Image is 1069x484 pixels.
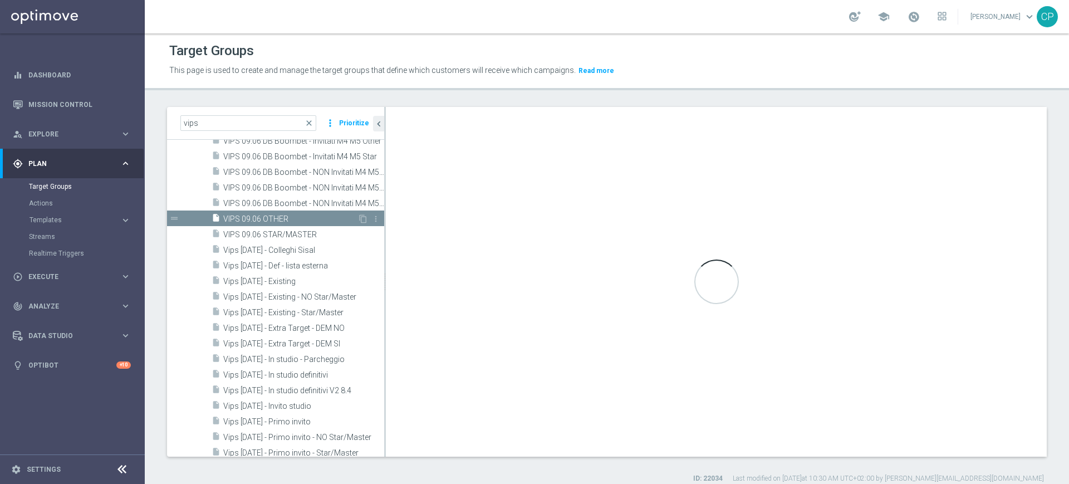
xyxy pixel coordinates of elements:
[969,8,1037,25] a: [PERSON_NAME]keyboard_arrow_down
[12,302,131,311] button: track_changes Analyze keyboard_arrow_right
[13,159,23,169] i: gps_fixed
[28,350,116,380] a: Optibot
[120,271,131,282] i: keyboard_arrow_right
[29,199,116,208] a: Actions
[13,272,23,282] i: play_circle_outline
[29,232,116,241] a: Streams
[223,339,384,349] span: Vips 11.04.2025 - Extra Target - DEM SI
[212,135,220,148] i: insert_drive_file
[212,151,220,164] i: insert_drive_file
[12,361,131,370] button: lightbulb Optibot +10
[212,260,220,273] i: insert_drive_file
[13,70,23,80] i: equalizer
[577,65,615,77] button: Read more
[212,354,220,366] i: insert_drive_file
[169,43,254,59] h1: Target Groups
[28,303,120,310] span: Analyze
[120,129,131,139] i: keyboard_arrow_right
[12,71,131,80] button: equalizer Dashboard
[212,338,220,351] i: insert_drive_file
[223,230,384,239] span: VIPS 09.06 STAR/MASTER
[223,448,384,458] span: Vips 11.04.2025 - Primo invito - Star/Master
[13,129,23,139] i: person_search
[13,90,131,119] div: Mission Control
[29,216,131,224] div: Templates keyboard_arrow_right
[28,333,120,339] span: Data Studio
[116,361,131,369] div: +10
[223,308,384,317] span: Vips 11.04.2025 - Existing - Star/Master
[223,277,384,286] span: Vips 11.04.2025 - Existing
[223,183,384,193] span: VIPS 09.06 DB Boombet - NON Invitati M4 M5 Other
[212,213,220,226] i: insert_drive_file
[12,331,131,340] button: Data Studio keyboard_arrow_right
[212,276,220,289] i: insert_drive_file
[29,249,116,258] a: Realtime Triggers
[30,217,109,223] span: Templates
[169,66,576,75] span: This page is used to create and manage the target groups that define which customers will receive...
[28,90,131,119] a: Mission Control
[28,273,120,280] span: Execute
[223,261,384,271] span: Vips 11.04.2025 - Def - lista esterna
[223,402,384,411] span: Vips 11.04.2025 - Invito studio
[212,245,220,257] i: insert_drive_file
[371,214,380,223] i: more_vert
[29,228,144,245] div: Streams
[120,158,131,169] i: keyboard_arrow_right
[28,160,120,167] span: Plan
[223,386,384,395] span: Vips 11.04.2025 - In studio definitivi V2 8.4
[120,301,131,311] i: keyboard_arrow_right
[359,214,367,223] i: Duplicate Target group
[212,198,220,211] i: insert_drive_file
[223,417,384,427] span: Vips 11.04.2025 - Primo invito
[212,385,220,398] i: insert_drive_file
[212,229,220,242] i: insert_drive_file
[12,100,131,109] button: Mission Control
[13,272,120,282] div: Execute
[733,474,1044,483] label: Last modified on [DATE] at 10:30 AM UTC+02:00 by [PERSON_NAME][EMAIL_ADDRESS][DOMAIN_NAME]
[212,322,220,335] i: insert_drive_file
[11,465,21,475] i: settings
[223,136,384,146] span: VIPS 09.06 DB Boombet - Invitati M4 M5 Other
[223,433,384,442] span: Vips 11.04.2025 - Primo invito - NO Star/Master
[13,301,120,311] div: Analyze
[1023,11,1036,23] span: keyboard_arrow_down
[13,159,120,169] div: Plan
[223,324,384,333] span: Vips 11.04.2025 - Extra Target - DEM NO
[212,369,220,382] i: insert_drive_file
[13,331,120,341] div: Data Studio
[28,60,131,90] a: Dashboard
[12,159,131,168] button: gps_fixed Plan keyboard_arrow_right
[212,307,220,320] i: insert_drive_file
[212,432,220,444] i: insert_drive_file
[27,466,61,473] a: Settings
[223,246,384,255] span: Vips 11.04.2025 - Colleghi Sisal
[12,272,131,281] button: play_circle_outline Execute keyboard_arrow_right
[13,60,131,90] div: Dashboard
[212,291,220,304] i: insert_drive_file
[223,355,384,364] span: Vips 11.04.2025 - In studio - Parcheggio
[12,130,131,139] button: person_search Explore keyboard_arrow_right
[29,195,144,212] div: Actions
[223,168,384,177] span: VIPS 09.06 DB Boombet - NON Invitati M4 M5 Master
[180,115,316,131] input: Quick find group or folder
[212,167,220,179] i: insert_drive_file
[223,214,357,224] span: VIPS 09.06 OTHER
[13,350,131,380] div: Optibot
[120,330,131,341] i: keyboard_arrow_right
[693,474,723,483] label: ID: 22034
[1037,6,1058,27] div: CP
[120,215,131,226] i: keyboard_arrow_right
[212,416,220,429] i: insert_drive_file
[212,400,220,413] i: insert_drive_file
[223,370,384,380] span: Vips 11.04.2025 - In studio definitivi
[29,178,144,195] div: Target Groups
[13,129,120,139] div: Explore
